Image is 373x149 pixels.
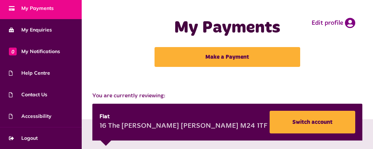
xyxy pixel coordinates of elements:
[9,113,52,120] span: Accessibility
[9,47,17,55] span: 0
[9,134,38,142] span: Logout
[99,121,267,132] div: 16 The [PERSON_NAME] [PERSON_NAME] M24 1TF
[155,47,300,67] a: Make a Payment
[9,5,54,12] span: My Payments
[9,91,47,98] span: Contact Us
[270,111,355,133] a: Switch account
[312,18,355,28] a: Edit profile
[115,18,339,38] h1: My Payments
[99,113,267,121] div: Flat
[9,26,52,34] span: My Enquiries
[9,48,60,55] span: My Notifications
[92,92,362,100] span: You are currently reviewing:
[9,69,50,77] span: Help Centre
